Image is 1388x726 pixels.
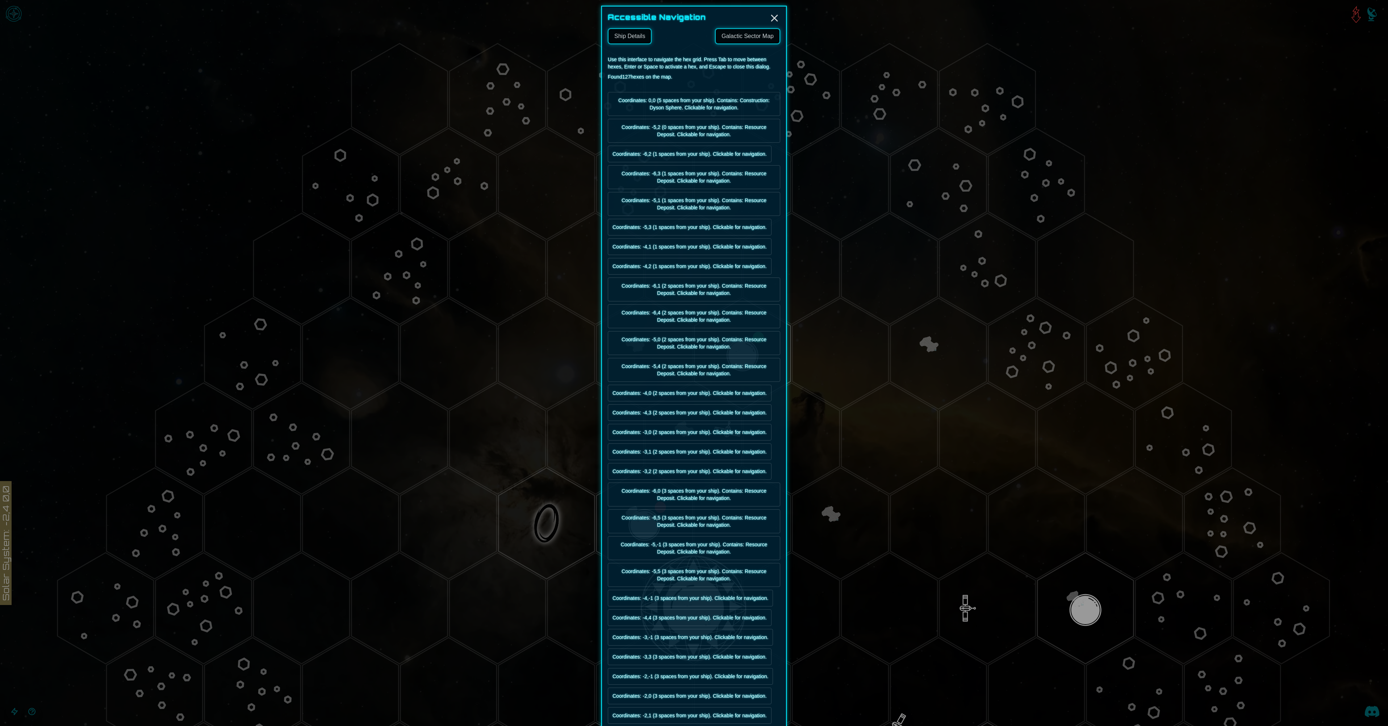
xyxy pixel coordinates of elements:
[608,536,780,560] button: Coordinates: -5,-1 (3 spaces from your ship). Contains: Resource Deposit. Clickable for navigation.
[608,590,773,606] button: Coordinates: -4,-1 (3 spaces from your ship). Clickable for navigation.
[608,463,772,480] button: Coordinates: -3,2 (2 spaces from your ship). Clickable for navigation.
[608,28,652,44] button: Ship Details
[608,404,772,421] button: Coordinates: -4,3 (2 spaces from your ship). Clickable for navigation.
[608,278,780,301] button: Coordinates: -6,1 (2 spaces from your ship). Contains: Resource Deposit. Clickable for navigation.
[608,443,772,460] button: Coordinates: -3,1 (2 spaces from your ship). Clickable for navigation.
[608,563,780,587] button: Coordinates: -5,5 (3 spaces from your ship). Contains: Resource Deposit. Clickable for navigation.
[608,146,772,162] button: Coordinates: -6,2 (1 spaces from your ship). Clickable for navigation.
[608,238,772,255] button: Coordinates: -4,1 (1 spaces from your ship). Clickable for navigation.
[608,304,780,328] button: Coordinates: -6,4 (2 spaces from your ship). Contains: Resource Deposit. Clickable for navigation.
[608,483,780,506] button: Coordinates: -6,0 (3 spaces from your ship). Contains: Resource Deposit. Clickable for navigation.
[608,385,772,401] button: Coordinates: -4,0 (2 spaces from your ship). Clickable for navigation.
[608,73,780,80] p: Found 127 hexes on the map.
[608,629,773,646] button: Coordinates: -3,-1 (3 spaces from your ship). Clickable for navigation.
[608,165,780,189] button: Coordinates: -6,3 (1 spaces from your ship). Contains: Resource Deposit. Clickable for navigation.
[608,258,772,275] button: Coordinates: -4,2 (1 spaces from your ship). Clickable for navigation.
[608,192,780,216] button: Coordinates: -5,1 (1 spaces from your ship). Contains: Resource Deposit. Clickable for navigation.
[608,424,772,441] button: Coordinates: -3,0 (2 spaces from your ship). Clickable for navigation.
[608,358,780,382] button: Coordinates: -5,4 (2 spaces from your ship). Contains: Resource Deposit. Clickable for navigation.
[608,219,772,235] button: Coordinates: -5,3 (1 spaces from your ship). Clickable for navigation.
[608,331,780,355] button: Coordinates: -5,0 (2 spaces from your ship). Contains: Resource Deposit. Clickable for navigation.
[608,119,780,143] button: Coordinates: -5,2 (0 spaces from your ship). Contains: Resource Deposit. Clickable for navigation.
[608,707,772,724] button: Coordinates: -2,1 (3 spaces from your ship). Clickable for navigation.
[608,509,780,533] button: Coordinates: -6,5 (3 spaces from your ship). Contains: Resource Deposit. Clickable for navigation.
[715,28,780,44] a: Galactic Sector Map
[769,12,780,24] button: Close
[608,688,772,704] button: Coordinates: -2,0 (3 spaces from your ship). Clickable for navigation.
[608,12,780,22] h2: Accessible Navigation
[608,92,780,116] button: Coordinates: 0,0 (5 spaces from your ship). Contains: Construction: Dyson Sphere. Clickable for n...
[608,609,772,626] button: Coordinates: -4,4 (3 spaces from your ship). Clickable for navigation.
[608,648,772,665] button: Coordinates: -3,3 (3 spaces from your ship). Clickable for navigation.
[608,56,780,70] p: Use this interface to navigate the hex grid. Press Tab to move between hexes, Enter or Space to a...
[608,668,773,685] button: Coordinates: -2,-1 (3 spaces from your ship). Clickable for navigation.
